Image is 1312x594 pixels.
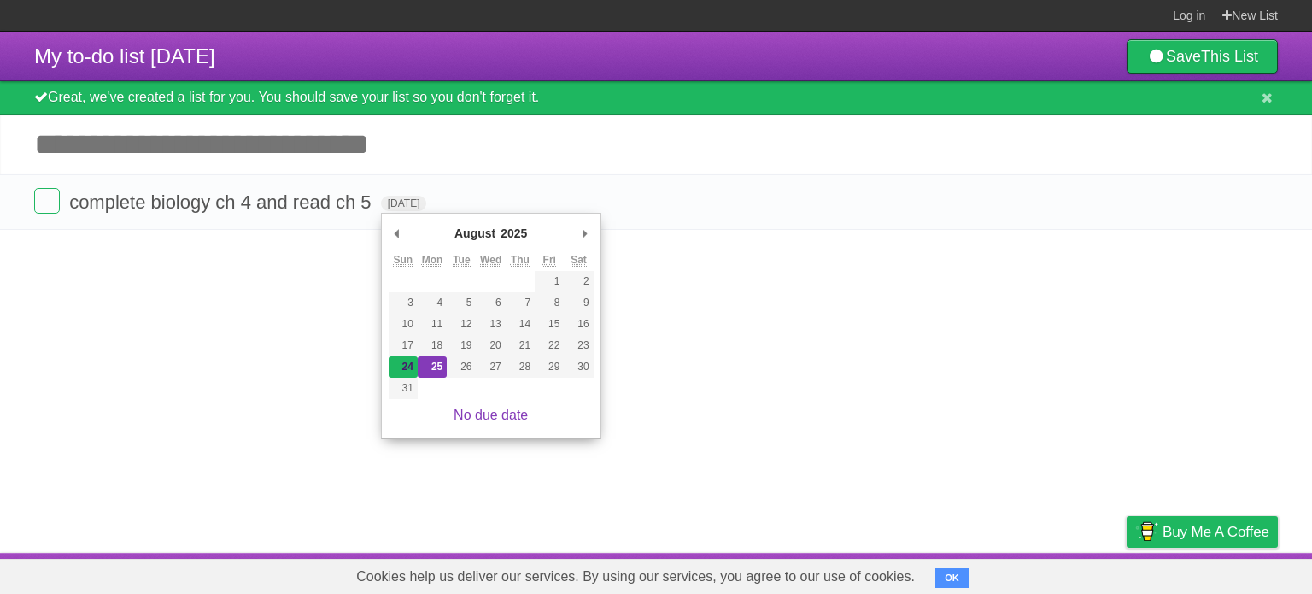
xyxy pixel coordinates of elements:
button: Previous Month [389,221,406,246]
a: SaveThis List [1127,39,1278,74]
button: 5 [447,292,476,314]
button: 17 [389,335,418,356]
button: 10 [389,314,418,335]
button: 28 [506,356,535,378]
a: About [899,557,935,590]
abbr: Friday [543,254,556,267]
button: 27 [477,356,506,378]
button: 24 [389,356,418,378]
label: Done [34,188,60,214]
button: 13 [477,314,506,335]
button: 12 [447,314,476,335]
abbr: Sunday [393,254,413,267]
button: 8 [535,292,564,314]
a: Suggest a feature [1170,557,1278,590]
button: 20 [477,335,506,356]
a: Developers [956,557,1025,590]
button: 2 [564,271,593,292]
abbr: Thursday [511,254,530,267]
button: 16 [564,314,593,335]
button: 7 [506,292,535,314]
div: August [452,221,498,246]
button: OK [935,568,969,588]
button: 22 [535,335,564,356]
button: 26 [447,356,476,378]
a: Buy me a coffee [1127,516,1278,548]
span: Buy me a coffee [1163,517,1269,547]
button: 25 [418,356,447,378]
abbr: Saturday [571,254,587,267]
img: Buy me a coffee [1135,517,1158,546]
button: 11 [418,314,447,335]
button: Next Month [577,221,594,246]
span: My to-do list [DATE] [34,44,215,68]
button: 4 [418,292,447,314]
span: [DATE] [381,196,427,211]
button: 19 [447,335,476,356]
button: 6 [477,292,506,314]
div: 2025 [498,221,530,246]
a: Privacy [1104,557,1149,590]
button: 29 [535,356,564,378]
span: Cookies help us deliver our services. By using our services, you agree to our use of cookies. [339,560,932,594]
button: 18 [418,335,447,356]
button: 1 [535,271,564,292]
button: 9 [564,292,593,314]
b: This List [1201,48,1258,65]
button: 14 [506,314,535,335]
a: No due date [454,408,528,422]
span: complete biology ch 4 and read ch 5 [69,191,375,213]
abbr: Monday [422,254,443,267]
button: 21 [506,335,535,356]
button: 15 [535,314,564,335]
button: 3 [389,292,418,314]
abbr: Tuesday [453,254,470,267]
abbr: Wednesday [480,254,501,267]
a: Terms [1046,557,1084,590]
button: 23 [564,335,593,356]
button: 31 [389,378,418,399]
button: 30 [564,356,593,378]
